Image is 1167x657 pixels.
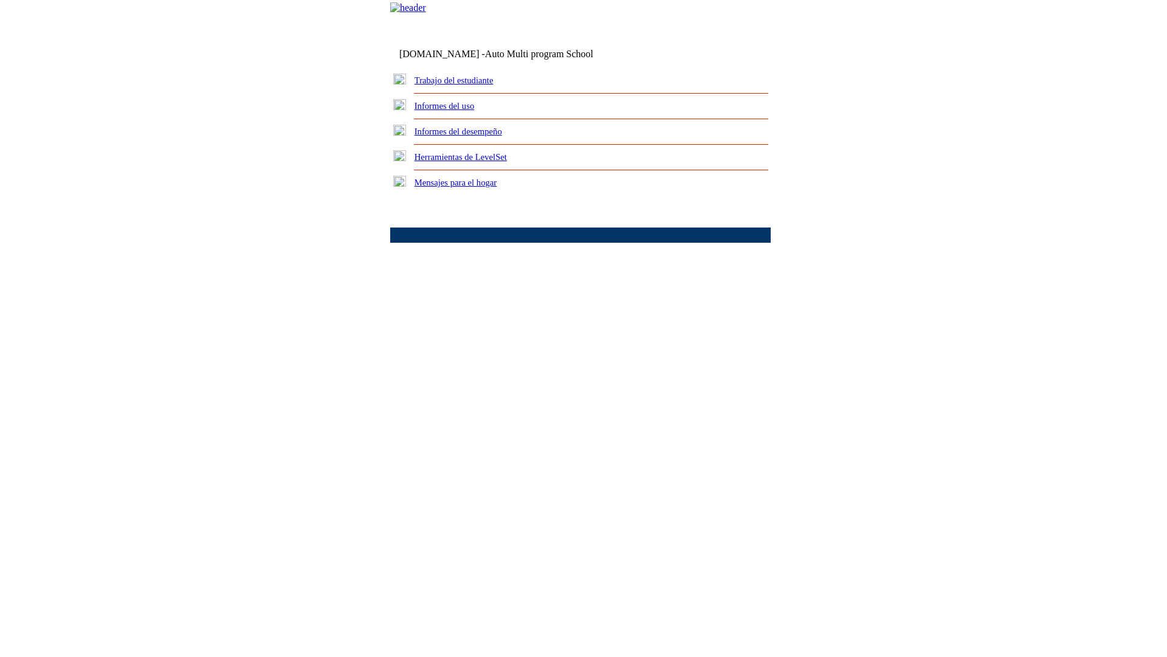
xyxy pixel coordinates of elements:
nobr: Auto Multi program School [485,49,593,59]
a: Trabajo del estudiante [415,75,494,85]
img: plus.gif [393,99,406,110]
img: plus.gif [393,176,406,187]
a: Informes del uso [415,101,475,111]
a: Mensajes para el hogar [415,178,497,187]
img: header [390,2,426,13]
img: plus.gif [393,74,406,85]
img: plus.gif [393,150,406,161]
img: plus.gif [393,125,406,136]
a: Herramientas de LevelSet [415,152,507,162]
a: Informes del desempeño [415,127,502,136]
td: [DOMAIN_NAME] - [399,49,623,60]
